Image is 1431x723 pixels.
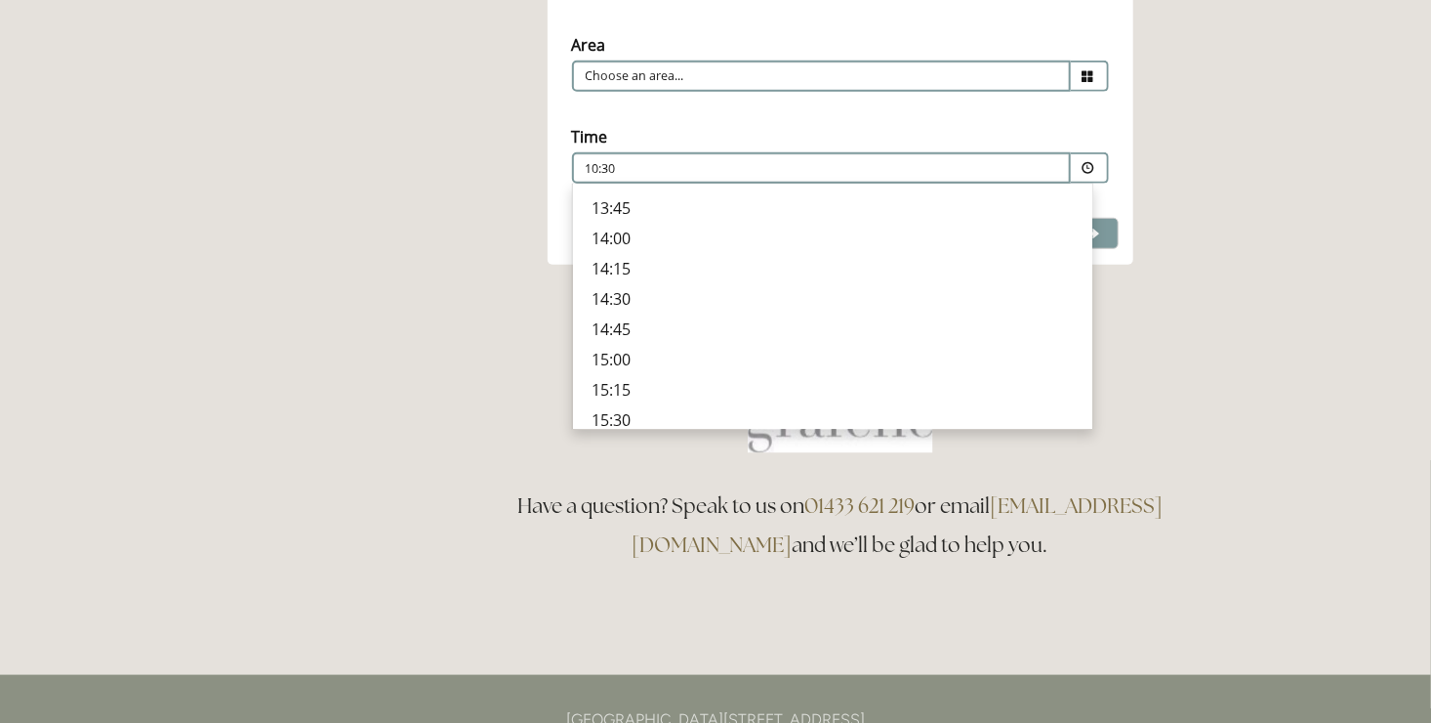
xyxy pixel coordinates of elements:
p: 14:15 [593,258,1073,279]
a: 01433 621 219 [804,492,915,519]
p: 14:00 [593,228,1073,249]
h3: Have a question? Speak to us on or email and we’ll be glad to help you. [498,487,1182,565]
label: Area [572,34,606,56]
p: 15:00 [593,349,1073,370]
p: 14:30 [593,288,1073,310]
p: 13:45 [593,197,1073,219]
p: 15:30 [593,409,1073,431]
p: 14:45 [593,319,1073,340]
p: 10:30 [586,160,939,178]
p: 15:15 [593,379,1073,401]
label: Time [572,126,608,148]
